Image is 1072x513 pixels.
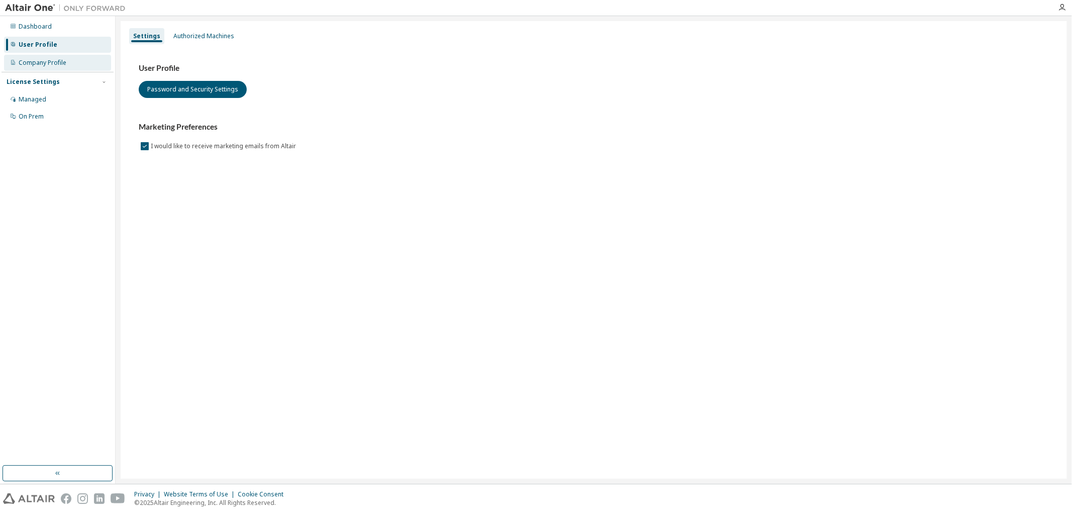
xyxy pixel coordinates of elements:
div: On Prem [19,113,44,121]
img: Altair One [5,3,131,13]
label: I would like to receive marketing emails from Altair [151,140,298,152]
div: Company Profile [19,59,66,67]
h3: User Profile [139,63,1049,73]
div: Website Terms of Use [164,490,238,498]
img: altair_logo.svg [3,493,55,504]
div: User Profile [19,41,57,49]
div: Settings [133,32,160,40]
div: Privacy [134,490,164,498]
div: Authorized Machines [173,32,234,40]
button: Password and Security Settings [139,81,247,98]
div: License Settings [7,78,60,86]
img: facebook.svg [61,493,71,504]
div: Dashboard [19,23,52,31]
img: linkedin.svg [94,493,105,504]
div: Managed [19,95,46,104]
div: Cookie Consent [238,490,289,498]
img: youtube.svg [111,493,125,504]
p: © 2025 Altair Engineering, Inc. All Rights Reserved. [134,498,289,507]
h3: Marketing Preferences [139,122,1049,132]
img: instagram.svg [77,493,88,504]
